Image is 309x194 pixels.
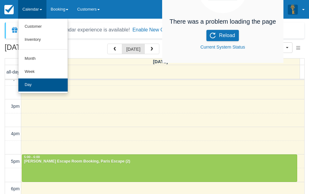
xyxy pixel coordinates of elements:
span: all-day [7,69,20,74]
span: 5:00 - 6:00 [24,155,40,159]
ul: Calendar [18,19,68,93]
a: Inventory [18,33,68,46]
div: [PERSON_NAME] Escape Room Booking, Paris Escape (2) [24,159,295,164]
span: [DATE] [153,59,168,64]
span: 4pm [11,131,20,136]
h4: There was a problem loading the page [170,18,276,25]
a: Week [18,65,68,78]
button: Enable New Calendar [133,27,181,33]
img: checkfront-main-nav-mini-logo.png [4,5,14,14]
a: Day [18,78,68,92]
button: [DATE] [122,44,145,54]
div: A new Booking Calendar experience is available! [21,26,130,34]
img: A3 [288,4,298,14]
button: Reload [206,30,239,41]
h2: [DATE] [5,44,84,55]
a: Month [18,52,68,65]
span: 5pm [11,159,20,164]
a: 5:00 - 6:00[PERSON_NAME] Escape Room Booking, Paris Escape (2) [22,154,297,182]
a: Customer [18,20,68,33]
span: 6pm [11,186,20,191]
a: Current System Status [200,45,245,50]
span: 3pm [11,104,20,109]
